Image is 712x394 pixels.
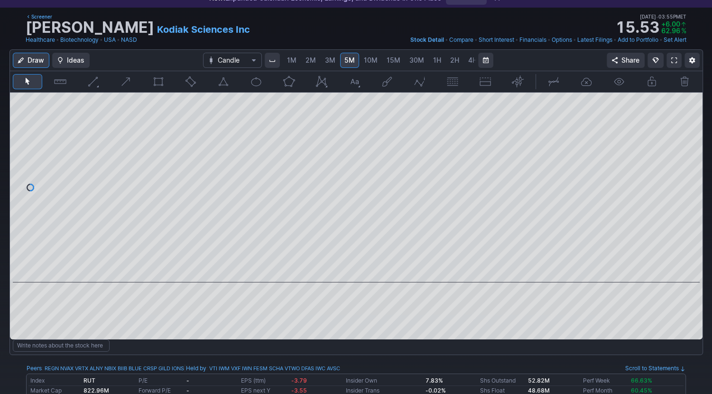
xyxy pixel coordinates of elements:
button: Lock drawings [637,74,667,89]
span: Draw [28,56,44,65]
span: • [474,35,478,45]
a: VTI [209,364,217,373]
a: 2H [446,53,463,68]
a: IWC [315,364,325,373]
a: NASD [121,35,137,45]
span: % [681,27,686,35]
a: ALNY [90,364,103,373]
span: 2M [305,56,316,64]
b: 822.96M [83,387,109,394]
button: Anchored VWAP [503,74,533,89]
span: Candle [218,56,247,65]
span: 60.45% [630,387,652,394]
button: Fibonacci retracements [437,74,467,89]
a: NVAX [60,364,74,373]
a: FESM [253,364,268,373]
span: • [659,35,663,45]
a: Financials [519,35,546,45]
button: Elliott waves [405,74,435,89]
button: Chart Type [203,53,262,68]
span: 3M [325,56,335,64]
a: IWN [242,364,252,373]
button: Arrow [111,74,140,89]
span: 30M [409,56,424,64]
span: 5M [344,56,355,64]
button: Ellipse [241,74,271,89]
a: Set Alert [664,35,686,45]
a: CRSP [143,364,157,373]
span: • [613,35,617,45]
a: VTWO [285,364,300,373]
b: 48.68M [528,387,550,394]
td: EPS (ttm) [239,376,289,386]
td: Shs Outstand [478,376,526,386]
a: 2M [301,53,320,68]
span: [DATE] 03:55PM ET [640,12,686,21]
button: Position [470,74,500,89]
button: Text [340,74,370,89]
a: IWM [219,364,230,373]
strong: 15.53 [615,20,659,35]
td: Insider Own [344,376,423,386]
a: SCHA [269,364,283,373]
a: 4H [464,53,481,68]
a: Stock Detail [410,35,444,45]
button: Measure [45,74,75,89]
a: Latest Filings [577,35,612,45]
button: Brush [372,74,402,89]
b: 52.82M [528,377,550,384]
a: DFAS [301,364,314,373]
a: BIIB [118,364,127,373]
a: Kodiak Sciences Inc [157,23,250,36]
a: VRTX [75,364,88,373]
span: 10M [364,56,378,64]
span: • [445,35,448,45]
span: • [656,12,658,21]
span: 1H [433,56,441,64]
span: • [56,35,59,45]
span: • [515,35,518,45]
a: 15M [382,53,405,68]
a: USA [104,35,116,45]
span: • [547,35,551,45]
a: Held by [186,365,206,372]
div: | : [184,364,340,373]
span: 66.63% [630,377,652,384]
span: 4H [468,56,477,64]
td: P/E [137,376,185,386]
span: Latest Filings [577,36,612,43]
a: Short Interest [479,35,514,45]
span: Ideas [67,56,84,65]
button: Line [78,74,108,89]
button: Interval [265,53,280,68]
a: 3M [321,53,340,68]
button: Mouse [13,74,43,89]
a: Screener [26,12,52,21]
button: Rectangle [143,74,173,89]
span: 2H [450,56,459,64]
span: 1M [287,56,296,64]
a: NBIX [104,364,116,373]
a: 30M [405,53,428,68]
h1: [PERSON_NAME] [26,20,154,35]
button: Drawing mode: Single [539,74,569,89]
button: XABCD [307,74,337,89]
span: Stock Detail [410,36,444,43]
a: 1M [283,53,301,68]
span: • [100,35,103,45]
a: BLUE [129,364,142,373]
a: Biotechnology [60,35,99,45]
a: GILD [158,364,170,373]
a: IONS [172,364,184,373]
button: Chart Settings [684,53,700,68]
button: Remove all drawings [670,74,700,89]
b: -0.02% [425,387,445,394]
button: Polygon [274,74,304,89]
a: Peers [27,365,42,372]
span: • [117,35,120,45]
span: -3.55 [291,387,307,394]
a: VXF [231,364,240,373]
small: RUT [83,377,95,384]
b: - [186,377,189,384]
a: Options [552,35,572,45]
